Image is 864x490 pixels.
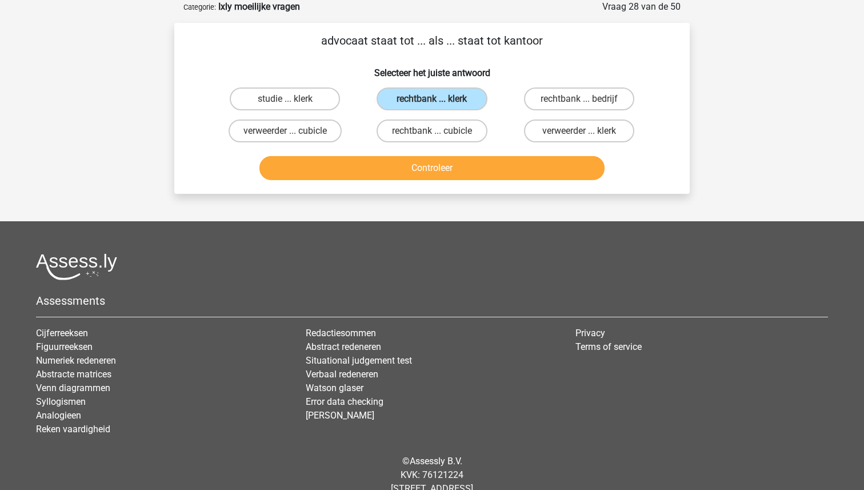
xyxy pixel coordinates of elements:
[229,119,342,142] label: verweerder ... cubicle
[218,1,300,12] strong: Ixly moeilijke vragen
[36,355,116,366] a: Numeriek redeneren
[410,456,462,467] a: Assessly B.V.
[36,369,111,380] a: Abstracte matrices
[183,3,216,11] small: Categorie:
[193,32,671,49] p: advocaat staat tot ... als ... staat tot kantoor
[575,341,642,352] a: Terms of service
[36,410,81,421] a: Analogieen
[377,87,487,110] label: rechtbank ... klerk
[36,328,88,338] a: Cijferreeksen
[377,119,487,142] label: rechtbank ... cubicle
[36,396,86,407] a: Syllogismen
[306,383,363,393] a: Watson glaser
[193,58,671,78] h6: Selecteer het juiste antwoord
[36,294,828,308] h5: Assessments
[230,87,340,110] label: studie ... klerk
[306,328,376,338] a: Redactiesommen
[36,341,93,352] a: Figuurreeksen
[306,341,381,352] a: Abstract redeneren
[524,119,634,142] label: verweerder ... klerk
[36,383,110,393] a: Venn diagrammen
[36,253,117,280] img: Assessly logo
[306,396,383,407] a: Error data checking
[306,410,374,421] a: [PERSON_NAME]
[575,328,605,338] a: Privacy
[259,156,605,180] button: Controleer
[36,424,110,435] a: Reken vaardigheid
[306,355,412,366] a: Situational judgement test
[524,87,634,110] label: rechtbank ... bedrijf
[306,369,378,380] a: Verbaal redeneren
